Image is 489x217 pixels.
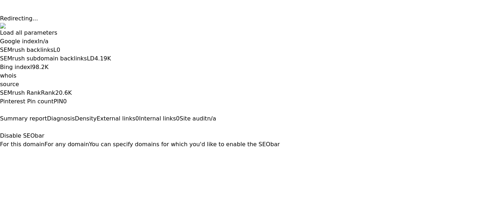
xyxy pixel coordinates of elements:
span: PIN [54,98,63,105]
span: I [30,64,32,70]
span: External links [97,115,135,122]
span: Density [75,115,97,122]
span: Site audit [180,115,207,122]
button: For any domain [44,140,89,149]
span: I [38,38,39,45]
span: LD [87,55,95,62]
a: Site auditn/a [180,115,216,122]
span: 0 [135,115,139,122]
a: You can specify domains for which you'd like to enable the SEObar [89,141,280,148]
a: 0 [63,98,67,105]
span: Internal links [139,115,176,122]
span: Rank [41,89,55,96]
a: n/a [39,38,48,45]
a: 0 [57,46,60,53]
span: L [53,46,57,53]
span: Diagnosis [47,115,75,122]
a: 20.6K [55,89,72,96]
a: 4.19K [95,55,111,62]
span: n/a [207,115,216,122]
a: 98.2K [32,64,48,70]
span: 0 [176,115,180,122]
